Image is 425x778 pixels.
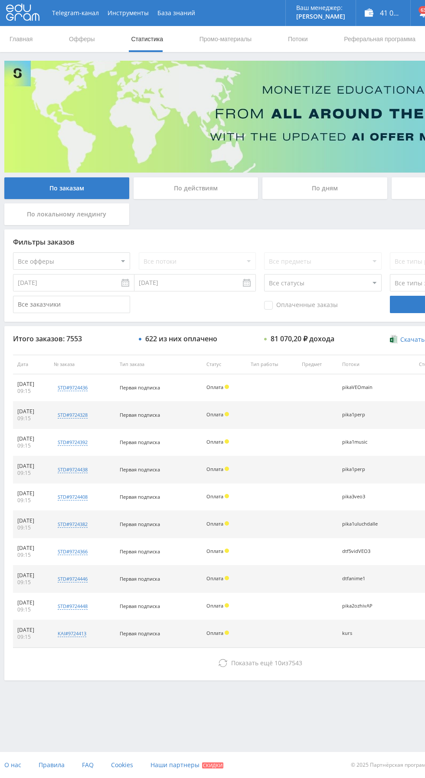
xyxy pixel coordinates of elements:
img: xlsx [390,335,397,343]
span: Оплата [206,411,223,418]
div: pika1perp [342,467,381,472]
span: Первая подписка [120,412,160,418]
div: [DATE] [17,381,45,388]
a: Cookies [111,752,133,778]
a: Офферы [68,26,96,52]
div: 622 из них оплачено [145,335,217,343]
span: Cookies [111,761,133,769]
span: Первая подписка [120,548,160,555]
div: 09:15 [17,579,45,586]
span: Первая подписка [120,575,160,582]
div: kurs [342,631,381,636]
div: pikaVEOmain [342,385,381,390]
div: std#9724392 [58,439,88,446]
span: Холд [225,631,229,635]
span: из [231,659,302,667]
div: std#9724408 [58,494,88,500]
div: 09:15 [17,524,45,531]
span: 10 [275,659,281,667]
div: dtfanime1 [342,576,381,582]
th: Тип работы [246,355,297,374]
a: Главная [9,26,33,52]
div: По заказам [4,177,129,199]
div: 09:15 [17,388,45,395]
div: pika1perp [342,412,381,418]
span: Правила [39,761,65,769]
span: Оплата [206,548,223,554]
th: Предмет [297,355,338,374]
a: Потоки [287,26,309,52]
input: Все заказчики [13,296,130,313]
div: [DATE] [17,517,45,524]
div: std#9724382 [58,521,88,528]
span: Наши партнеры [150,761,199,769]
a: Промо-материалы [199,26,252,52]
div: 09:15 [17,415,45,422]
div: std#9724446 [58,575,88,582]
div: [DATE] [17,599,45,606]
div: std#9724436 [58,384,88,391]
a: FAQ [82,752,94,778]
span: Оплаченные заказы [264,301,338,310]
span: Оплата [206,630,223,636]
div: [DATE] [17,490,45,497]
div: Итого заказов: 7553 [13,335,130,343]
th: № заказа [49,355,115,374]
span: Оплата [206,466,223,472]
span: Холд [225,549,229,553]
span: Первая подписка [120,603,160,609]
div: [DATE] [17,572,45,579]
div: 09:15 [17,497,45,504]
a: Наши партнеры Скидки [150,752,223,778]
div: pika1uluchdalle [342,521,381,527]
span: 7543 [288,659,302,667]
span: Оплата [206,602,223,609]
div: По действиям [134,177,258,199]
div: По локальному лендингу [4,203,129,225]
a: Правила [39,752,65,778]
th: Потоки [338,355,401,374]
div: [DATE] [17,627,45,634]
div: 09:15 [17,442,45,449]
div: pika3veo3 [342,494,381,500]
th: Дата [13,355,49,374]
div: [DATE] [17,408,45,415]
div: По дням [262,177,387,199]
div: 09:15 [17,606,45,613]
span: Оплата [206,438,223,445]
span: Первая подписка [120,521,160,527]
span: Первая подписка [120,384,160,391]
span: Первая подписка [120,466,160,473]
div: dtf5vidVEO3 [342,549,381,554]
span: Первая подписка [120,494,160,500]
span: Холд [225,439,229,444]
p: Ваш менеджер: [296,4,345,11]
span: Оплата [206,384,223,390]
th: Тип заказа [115,355,202,374]
span: Оплата [206,493,223,500]
div: [DATE] [17,463,45,470]
div: std#9724448 [58,603,88,610]
div: pika2ozhivAP [342,603,381,609]
div: 09:15 [17,634,45,641]
span: Оплата [206,575,223,582]
span: Холд [225,494,229,498]
a: Статистика [130,26,164,52]
div: 81 070,20 ₽ дохода [271,335,334,343]
span: Скидки [202,762,223,768]
div: std#9724438 [58,466,88,473]
a: Реферальная программа [343,26,416,52]
span: Оплата [206,520,223,527]
span: Показать ещё [231,659,273,667]
div: kai#9724413 [58,630,86,637]
p: [PERSON_NAME] [296,13,345,20]
div: 09:15 [17,470,45,477]
a: О нас [4,752,21,778]
th: Статус [202,355,246,374]
div: [DATE] [17,545,45,552]
span: Холд [225,385,229,389]
span: Холд [225,603,229,608]
span: Первая подписка [120,439,160,445]
div: std#9724366 [58,548,88,555]
div: pika1music [342,439,381,445]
